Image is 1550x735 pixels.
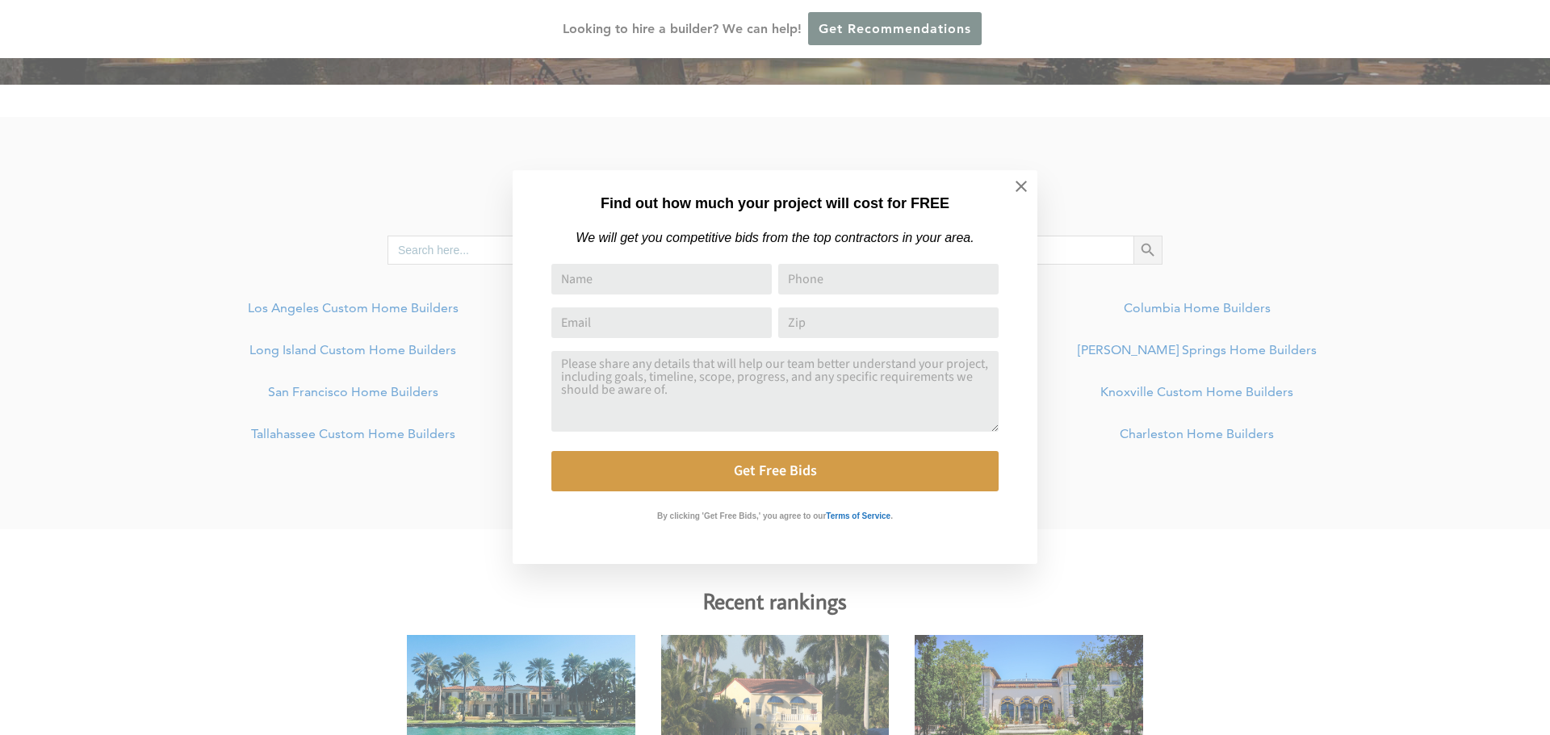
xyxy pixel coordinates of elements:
[778,264,999,294] input: Phone
[551,451,999,491] button: Get Free Bids
[778,307,999,338] input: Zip
[551,307,772,338] input: Email Address
[826,512,890,520] strong: Terms of Service
[826,507,890,521] a: Terms of Service
[601,195,949,211] strong: Find out how much your project will cost for FREE
[1240,619,1531,716] iframe: Drift Widget Chat Controller
[890,512,893,520] strong: .
[551,351,999,432] textarea: Comment or Message
[576,231,974,244] em: We will get you competitive bids from the top contractors in your area.
[993,158,1049,215] button: Close
[551,264,772,294] input: Name
[657,512,826,520] strong: By clicking 'Get Free Bids,' you agree to our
